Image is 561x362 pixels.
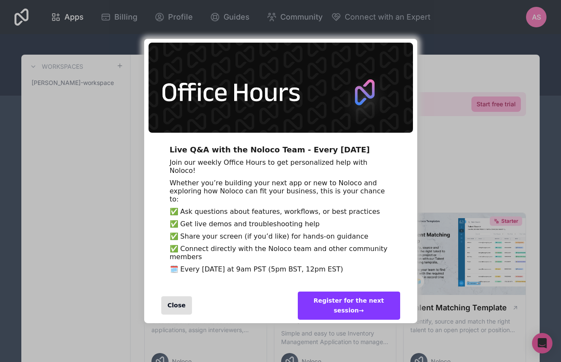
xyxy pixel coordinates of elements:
span: ✅ Connect directly with the Noloco team and other community members [170,245,388,261]
span: Whether you’re building your next app or new to Noloco and exploring how Noloco can fit your busi... [170,179,385,203]
img: 5446233340985343.png [148,43,413,133]
span: ✅ Ask questions about features, workflows, or best practices [170,207,380,216]
div: entering modal [144,39,417,323]
div: Register for the next session → [298,292,400,320]
span: ✅ Share your screen (if you’d like) for hands-on guidance [170,232,369,240]
div: Close [161,296,192,315]
span: 🗓️ Every [DATE] at 9am PST (5pm BST, 12pm EST) [170,265,343,273]
span: Join our weekly Office Hours to get personalized help with Noloco! [170,158,368,175]
span: Live Q&A with the Noloco Team - Every [DATE] [170,145,370,154]
span: ✅ Get live demos and troubleshooting help [170,220,320,228]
